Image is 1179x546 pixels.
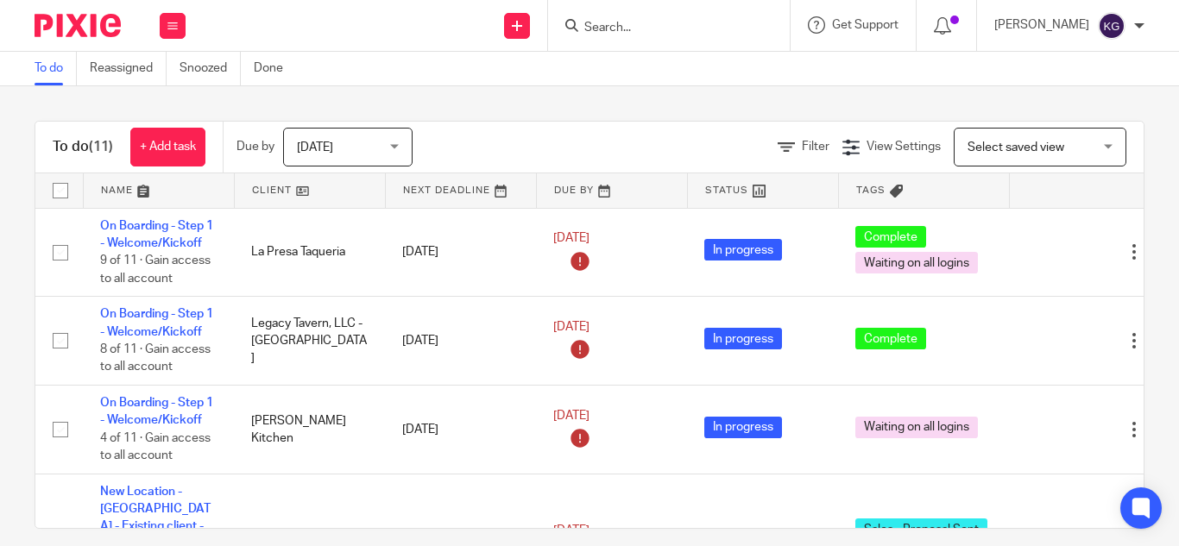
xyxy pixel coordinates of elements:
[855,518,987,540] span: Sales - Proposal Sent
[553,232,589,244] span: [DATE]
[704,417,782,438] span: In progress
[832,19,898,31] span: Get Support
[553,410,589,422] span: [DATE]
[968,141,1064,154] span: Select saved view
[234,208,385,297] td: La Presa Taqueria
[867,141,941,153] span: View Settings
[855,252,978,273] span: Waiting on all logins
[53,138,113,156] h1: To do
[180,52,241,85] a: Snoozed
[385,297,536,386] td: [DATE]
[100,254,211,285] span: 9 of 11 · Gain access to all account
[553,321,589,333] span: [DATE]
[236,138,274,155] p: Due by
[35,52,77,85] a: To do
[1098,12,1125,40] img: svg%3E
[855,226,926,248] span: Complete
[583,21,738,36] input: Search
[100,397,213,426] a: On Boarding - Step 1 - Welcome/Kickoff
[385,386,536,474] td: [DATE]
[100,220,213,249] a: On Boarding - Step 1 - Welcome/Kickoff
[802,141,829,153] span: Filter
[100,432,211,462] span: 4 of 11 · Gain access to all account
[100,343,211,373] span: 8 of 11 · Gain access to all account
[234,386,385,474] td: [PERSON_NAME] Kitchen
[254,52,296,85] a: Done
[553,524,589,537] span: [DATE]
[89,140,113,154] span: (11)
[100,308,213,337] a: On Boarding - Step 1 - Welcome/Kickoff
[704,328,782,349] span: In progress
[130,128,205,166] a: + Add task
[234,297,385,386] td: Legacy Tavern, LLC - [GEOGRAPHIC_DATA]
[704,239,782,260] span: In progress
[90,52,167,85] a: Reassigned
[994,16,1089,34] p: [PERSON_NAME]
[855,328,926,349] span: Complete
[855,417,978,438] span: Waiting on all logins
[856,185,886,195] span: Tags
[35,14,121,37] img: Pixie
[297,141,333,154] span: [DATE]
[385,208,536,297] td: [DATE]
